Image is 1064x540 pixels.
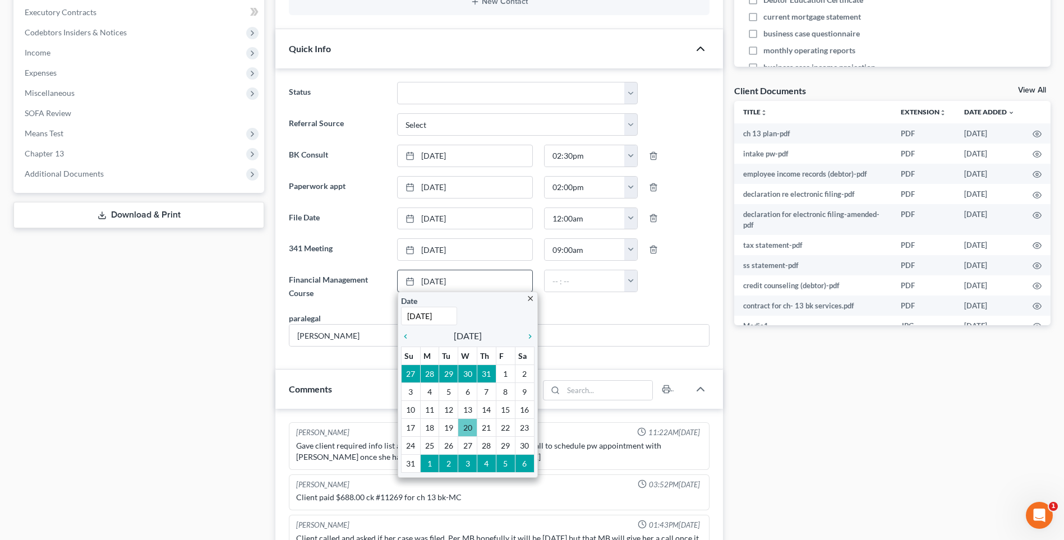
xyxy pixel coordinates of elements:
a: chevron_right [520,329,535,343]
div: Client paid $688.00 ck #11269 for ch 13 bk-MC [296,492,702,503]
td: Media1 [734,316,892,336]
a: Download & Print [13,202,264,228]
td: PDF [892,164,955,184]
td: 5 [439,382,458,400]
td: PDF [892,235,955,255]
td: JPG [892,316,955,336]
th: Tu [439,347,458,364]
td: [DATE] [955,296,1024,316]
td: PDF [892,184,955,204]
td: 22 [496,418,515,436]
a: [DATE] [398,208,532,229]
label: Paperwork appt [283,176,391,199]
td: [DATE] [955,235,1024,255]
td: 3 [458,454,477,472]
div: [PERSON_NAME] [296,520,349,530]
td: 21 [477,418,496,436]
td: [DATE] [955,184,1024,204]
td: credit counseling (debtor)-pdf [734,275,892,296]
td: 27 [401,364,420,382]
td: 30 [515,436,534,454]
td: 26 [439,436,458,454]
a: Extensionunfold_more [901,108,946,116]
td: 16 [515,400,534,418]
span: 03:52PM[DATE] [649,479,700,490]
td: 4 [420,382,439,400]
td: 5 [496,454,515,472]
a: View All [1018,86,1046,94]
td: 13 [458,400,477,418]
td: 19 [439,418,458,436]
td: [DATE] [955,275,1024,296]
td: [DATE] [955,316,1024,336]
i: unfold_more [761,109,767,116]
span: Executory Contracts [25,7,96,17]
td: 6 [458,382,477,400]
td: PDF [892,204,955,235]
td: 23 [515,418,534,436]
span: Quick Info [289,43,331,54]
input: -- [289,325,709,346]
td: PDF [892,296,955,316]
td: 4 [477,454,496,472]
a: Executory Contracts [16,2,264,22]
input: -- : -- [545,208,625,229]
input: -- : -- [545,145,625,167]
td: 14 [477,400,496,418]
span: 1 [1049,502,1058,511]
td: PDF [892,255,955,275]
span: Miscellaneous [25,88,75,98]
label: 341 Meeting [283,238,391,261]
div: Gave client required info list and cc brochure on [DATE]. Client will call to schedule pw appoint... [296,440,702,463]
td: declaration re electronic filing-pdf [734,184,892,204]
label: BK Consult [283,145,391,167]
span: business case income projection [763,62,876,73]
td: 9 [515,382,534,400]
label: File Date [283,207,391,230]
span: monthly operating reports [763,45,855,56]
a: [DATE] [398,239,532,260]
td: employee income records (debtor)-pdf [734,164,892,184]
td: 1 [420,454,439,472]
a: Titleunfold_more [743,108,767,116]
td: contract for ch- 13 bk services.pdf [734,296,892,316]
span: current mortgage statement [763,11,861,22]
a: [DATE] [398,177,532,198]
td: 8 [496,382,515,400]
td: 29 [496,436,515,454]
span: Additional Documents [25,169,104,178]
input: -- : -- [545,239,625,260]
span: [DATE] [454,329,482,343]
td: 29 [439,364,458,382]
label: Referral Source [283,113,391,136]
i: chevron_right [520,332,535,341]
td: tax statement-pdf [734,235,892,255]
span: SOFA Review [25,108,71,118]
th: Sa [515,347,534,364]
td: 2 [439,454,458,472]
iframe: Intercom live chat [1026,502,1053,529]
td: PDF [892,123,955,144]
td: 25 [420,436,439,454]
input: Search... [563,381,652,400]
td: 17 [401,418,420,436]
div: paralegal [289,312,321,324]
a: Date Added expand_more [964,108,1015,116]
td: 20 [458,418,477,436]
i: expand_more [1008,109,1015,116]
td: [DATE] [955,204,1024,235]
span: Means Test [25,128,63,138]
span: Comments [289,384,332,394]
td: intake pw-pdf [734,144,892,164]
th: Su [401,347,420,364]
a: close [526,292,535,304]
td: 11 [420,400,439,418]
i: chevron_left [401,332,416,341]
td: [DATE] [955,164,1024,184]
td: [DATE] [955,255,1024,275]
div: Client Documents [734,85,806,96]
i: close [526,294,535,303]
td: PDF [892,275,955,296]
td: 2 [515,364,534,382]
td: 12 [439,400,458,418]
